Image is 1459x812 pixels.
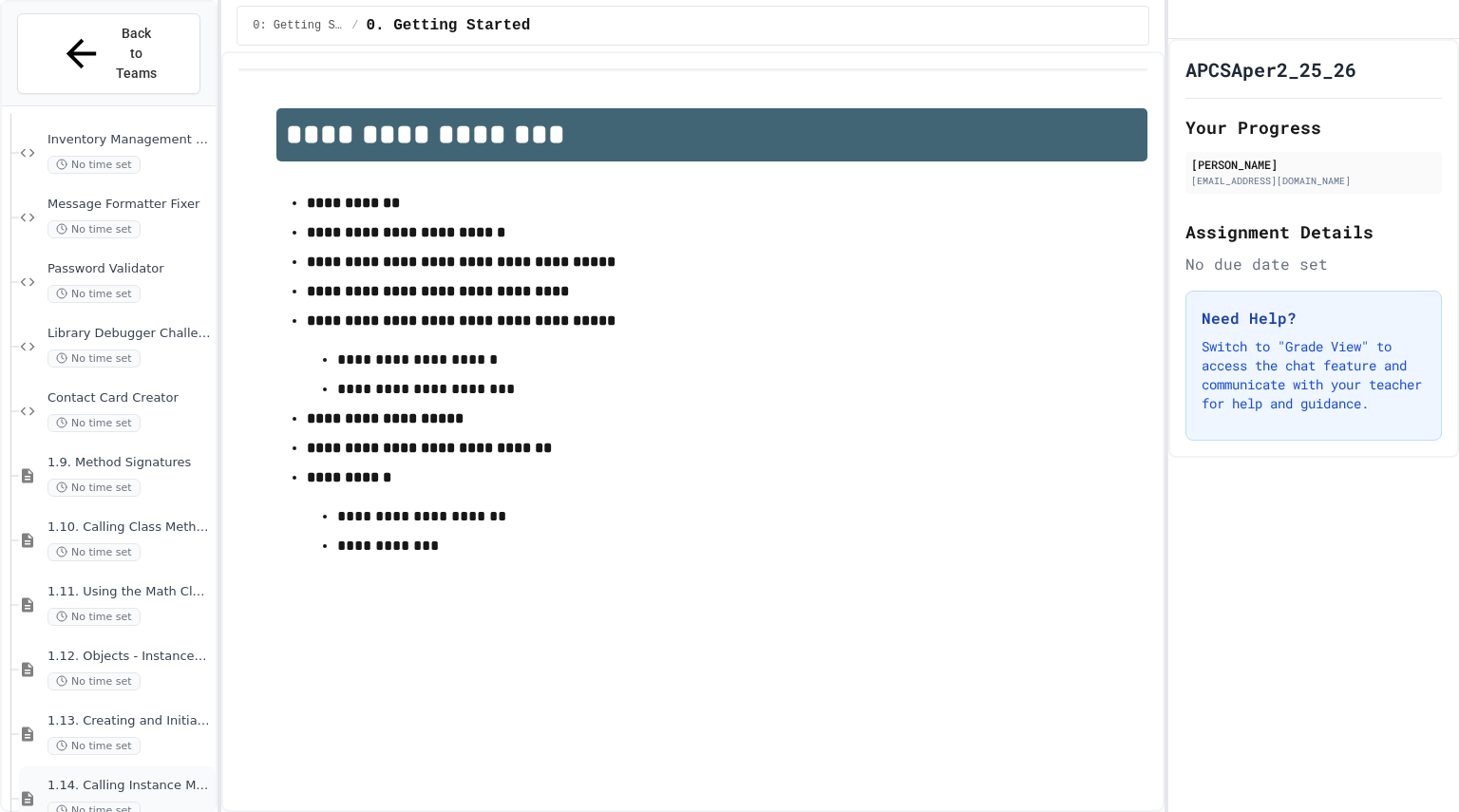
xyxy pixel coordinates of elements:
[1185,114,1442,141] h2: Your Progress
[1185,253,1442,275] div: No due date set
[47,261,212,277] span: Password Validator
[1185,218,1442,245] h2: Assignment Details
[17,13,200,94] button: Back to Teams
[47,455,212,471] span: 1.9. Method Signatures
[1191,174,1436,188] div: [EMAIL_ADDRESS][DOMAIN_NAME]
[351,18,358,33] span: /
[47,672,141,690] span: No time set
[366,14,530,37] span: 0. Getting Started
[1191,156,1436,173] div: [PERSON_NAME]
[1185,56,1356,83] h1: APCSAper2_25_26
[47,608,141,626] span: No time set
[47,414,141,432] span: No time set
[47,220,141,238] span: No time set
[47,778,212,794] span: 1.14. Calling Instance Methods
[1202,337,1426,413] p: Switch to "Grade View" to access the chat feature and communicate with your teacher for help and ...
[47,197,212,213] span: Message Formatter Fixer
[47,132,212,148] span: Inventory Management System
[115,24,160,84] span: Back to Teams
[47,519,212,536] span: 1.10. Calling Class Methods
[253,18,344,33] span: 0: Getting Started
[47,285,141,303] span: No time set
[47,349,141,368] span: No time set
[47,326,212,342] span: Library Debugger Challenge
[1202,307,1426,330] h3: Need Help?
[47,649,212,665] span: 1.12. Objects - Instances of Classes
[47,156,141,174] span: No time set
[47,390,212,406] span: Contact Card Creator
[47,713,212,729] span: 1.13. Creating and Initializing Objects: Constructors
[47,479,141,497] span: No time set
[47,737,141,755] span: No time set
[47,584,212,600] span: 1.11. Using the Math Class
[47,543,141,561] span: No time set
